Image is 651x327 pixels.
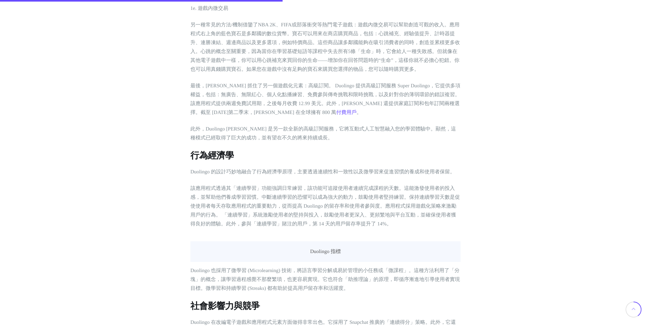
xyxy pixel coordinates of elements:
[310,249,341,254] font: Duolingo 指標
[357,110,362,115] font: 。
[336,110,357,115] a: 付費用戶
[190,6,228,11] font: 1e. 遊戲內微交易
[190,169,455,175] font: Duolingo 的設計巧妙地融合了行為經濟學原理，主要透過連續性和一致性以及微學習來促進習慣的養成和使用者保留。
[190,83,460,115] font: 最後，[PERSON_NAME] 抓住了另一個遊戲化元素：高級訂閱。 Duolingo 提供高級訂閱服務 Super Duolingo，它提供多項權益，包括：無廣告、無限紅心、個人化點播練習、免...
[190,186,460,227] font: 該應用程式透過其「連續學習」功能強調日常練習，該功能可追蹤使用者連續完成課程的天數。這能激發使用者的投入感，並幫助他們養成學習習慣。中斷連續學習的恐懼可以成為強大的動力，鼓勵使用者堅持練習。保持...
[190,268,460,291] font: Duolingo 也採用了微學習 (Microlearning) 技術，將語言學習分解成易於管理的小任務或「微課程」。這種方法利用了「分塊」的概念，讓學習過程感覺不那麼繁瑣，也更容易實現。它也符...
[190,126,456,141] font: 此外，Duolingo [PERSON_NAME] 是另一款全新的高級訂閱服務，它將互動式人工智慧融入您的學習體驗中。顯然，這種模式已經取得了巨大的成功，並有望在不久的將來持續成長。
[190,22,460,72] font: 另一種常見的方法/機制借鑒了NBA 2K、FIFA或部落衝突等熱門電子遊戲：遊戲內微交易可以幫助創造可觀的收入。應用程式右上角的藍色寶石是多鄰國的數位貨幣。寶石可以用來在商店購買商品，包括：心跳...
[190,151,234,161] font: 行為經濟學
[190,301,260,311] font: 社會影響力與競爭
